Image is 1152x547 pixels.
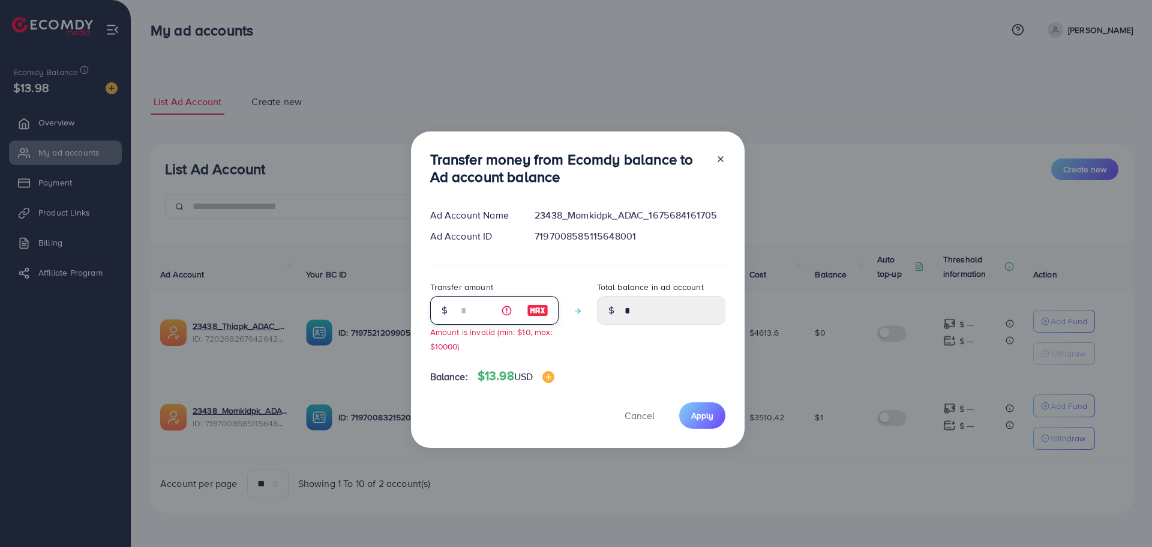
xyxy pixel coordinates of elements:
[691,409,713,422] span: Apply
[525,208,734,222] div: 23438_Momkidpk_ADAC_1675684161705
[421,229,526,243] div: Ad Account ID
[430,281,493,293] label: Transfer amount
[514,370,533,383] span: USD
[610,402,670,428] button: Cancel
[421,208,526,222] div: Ad Account Name
[542,371,554,383] img: image
[478,369,554,384] h4: $13.98
[1101,493,1143,538] iframe: Chat
[525,229,734,243] div: 7197008585115648001
[679,402,725,428] button: Apply
[527,303,548,318] img: image
[430,151,706,186] h3: Transfer money from Ecomdy balance to Ad account balance
[430,370,468,384] span: Balance:
[430,326,553,351] small: Amount is invalid (min: $10, max: $10000)
[625,409,655,422] span: Cancel
[597,281,704,293] label: Total balance in ad account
